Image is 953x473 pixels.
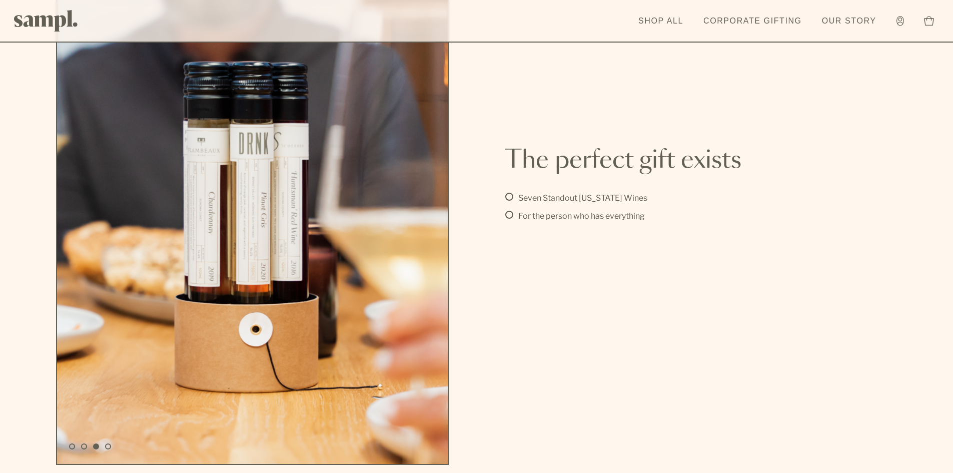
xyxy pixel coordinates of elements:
[633,10,688,32] a: Shop All
[14,10,78,32] img: Sampl logo
[505,246,897,264] div: slide 4
[505,146,897,176] h2: The perfect gift exists
[505,210,897,222] li: For the person who has everything
[505,192,897,282] : carousel
[505,192,897,204] li: Seven Standout [US_STATE] Wines
[817,10,881,32] a: Our Story
[698,10,807,32] a: Corporate Gifting
[505,228,897,246] div: slide 3
[505,192,897,210] div: slide 1
[505,210,897,228] div: slide 2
